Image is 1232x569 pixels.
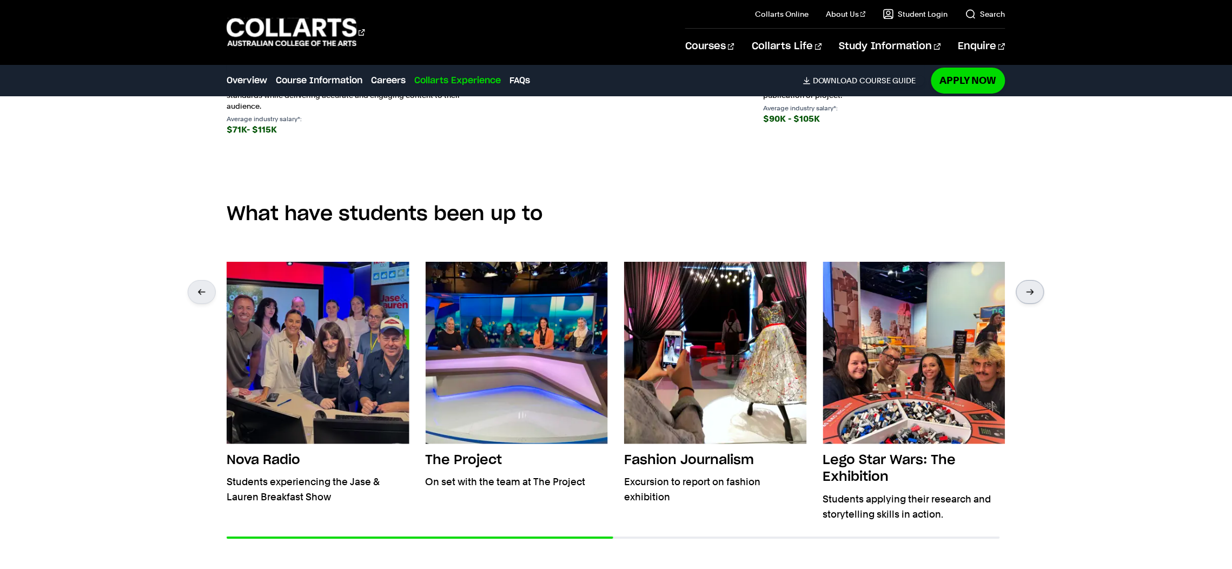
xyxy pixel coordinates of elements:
[227,17,365,48] div: Go to homepage
[958,29,1005,64] a: Enquire
[755,9,809,19] a: Collarts Online
[763,111,1005,127] div: $90K - $105K
[227,202,1005,226] h4: What have students been up to
[227,116,469,122] p: Average industry salary*:
[227,452,300,469] h3: Nova Radio
[509,74,530,87] a: FAQs
[371,74,406,87] a: Careers
[839,29,941,64] a: Study Information
[763,105,1005,111] p: Average industry salary*:
[826,9,866,19] a: About Us
[803,76,925,85] a: DownloadCourse Guide
[883,9,948,19] a: Student Login
[426,474,586,489] p: On set with the team at The Project
[965,9,1005,19] a: Search
[227,474,409,505] p: Students experiencing the Jase & Lauren Breakfast Show
[414,74,501,87] a: Collarts Experience
[227,74,267,87] a: Overview
[624,262,807,505] a: Fashion Journalism
[227,122,469,137] div: $71K- $115K
[813,76,858,85] span: Download
[227,262,409,505] a: Nova Radio
[823,492,1006,522] p: Students applying their research and storytelling skills in action.
[685,29,734,64] a: Courses
[823,262,1006,522] a: Lego Star Wars: The Exhibition
[823,452,1006,486] h3: Lego Star Wars: The Exhibition
[276,74,362,87] a: Course Information
[931,68,1005,93] a: Apply Now
[426,262,608,490] a: The Project
[624,452,754,469] h3: Fashion Journalism
[624,474,807,505] p: Excursion to report on fashion exhibition
[752,29,822,64] a: Collarts Life
[426,452,502,469] h3: The Project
